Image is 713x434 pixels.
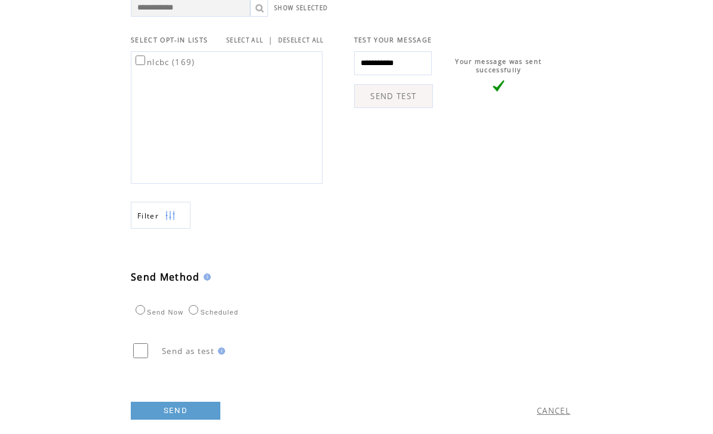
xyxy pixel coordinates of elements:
[186,309,238,316] label: Scheduled
[162,346,214,356] span: Send as test
[131,36,208,44] span: SELECT OPT-IN LISTS
[455,57,542,74] span: Your message was sent successfully
[200,273,211,281] img: help.gif
[136,56,145,65] input: nlcbc (169)
[214,347,225,355] img: help.gif
[189,305,198,315] input: Scheduled
[354,36,432,44] span: TEST YOUR MESSAGE
[131,202,190,229] a: Filter
[131,270,200,284] span: Send Method
[278,36,324,44] a: DESELECT ALL
[354,84,433,108] a: SEND TEST
[133,309,183,316] label: Send Now
[136,305,145,315] input: Send Now
[226,36,263,44] a: SELECT ALL
[274,4,328,12] a: SHOW SELECTED
[165,202,176,229] img: filters.png
[268,35,273,45] span: |
[137,211,159,221] span: Show filters
[133,57,195,67] label: nlcbc (169)
[537,405,570,416] a: CANCEL
[493,80,505,92] img: vLarge.png
[131,402,220,420] a: SEND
